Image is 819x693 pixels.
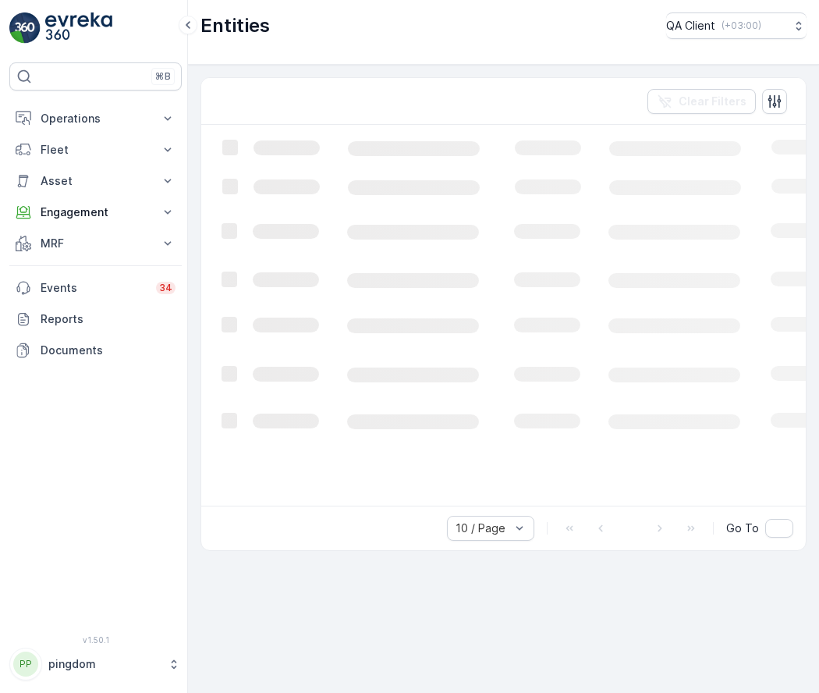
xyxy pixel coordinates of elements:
[666,12,807,39] button: QA Client(+03:00)
[41,280,147,296] p: Events
[41,142,151,158] p: Fleet
[13,652,38,677] div: PP
[726,521,759,536] span: Go To
[666,18,715,34] p: QA Client
[9,197,182,228] button: Engagement
[9,635,182,645] span: v 1.50.1
[721,20,761,32] p: ( +03:00 )
[9,134,182,165] button: Fleet
[159,282,172,294] p: 34
[647,89,756,114] button: Clear Filters
[9,12,41,44] img: logo
[41,311,175,327] p: Reports
[9,103,182,134] button: Operations
[9,165,182,197] button: Asset
[155,70,171,83] p: ⌘B
[41,173,151,189] p: Asset
[41,204,151,220] p: Engagement
[9,228,182,259] button: MRF
[48,656,160,672] p: pingdom
[679,94,746,109] p: Clear Filters
[41,343,175,358] p: Documents
[9,335,182,366] a: Documents
[9,648,182,681] button: PPpingdom
[9,304,182,335] a: Reports
[41,236,151,251] p: MRF
[200,13,270,38] p: Entities
[41,111,151,126] p: Operations
[9,272,182,304] a: Events34
[45,12,112,44] img: logo_light-DOdMpM7g.png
